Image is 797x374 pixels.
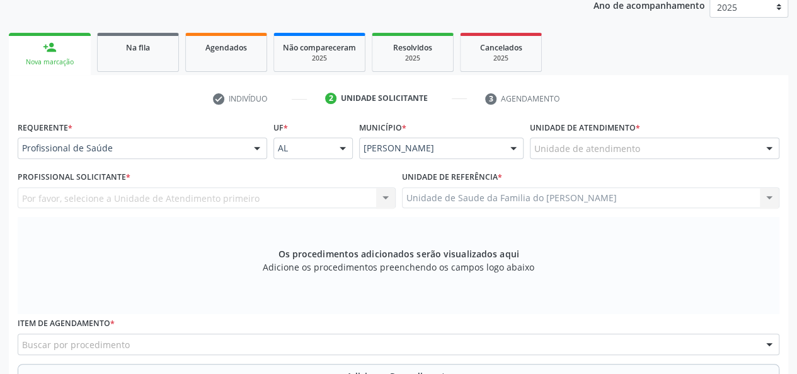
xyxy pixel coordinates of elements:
div: 2 [325,93,336,104]
label: Unidade de referência [402,168,502,187]
span: Os procedimentos adicionados serão visualizados aqui [278,247,519,260]
span: Cancelados [480,42,522,53]
div: 2025 [283,54,356,63]
span: Agendados [205,42,247,53]
label: UF [273,118,288,137]
label: Requerente [18,118,72,137]
span: Profissional de Saúde [22,142,241,155]
span: AL [278,142,326,155]
div: 2025 [469,54,532,63]
label: Município [359,118,406,137]
span: Buscar por procedimento [22,338,130,351]
span: Adicione os procedimentos preenchendo os campos logo abaixo [263,260,534,274]
span: Resolvidos [393,42,432,53]
div: person_add [43,40,57,54]
span: Unidade de atendimento [534,142,640,155]
span: [PERSON_NAME] [364,142,498,155]
label: Unidade de atendimento [530,118,640,137]
div: Unidade solicitante [341,93,428,104]
div: Nova marcação [18,57,82,67]
span: Na fila [126,42,150,53]
label: Item de agendamento [18,314,115,334]
span: Não compareceram [283,42,356,53]
div: 2025 [381,54,444,63]
label: Profissional Solicitante [18,168,130,187]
